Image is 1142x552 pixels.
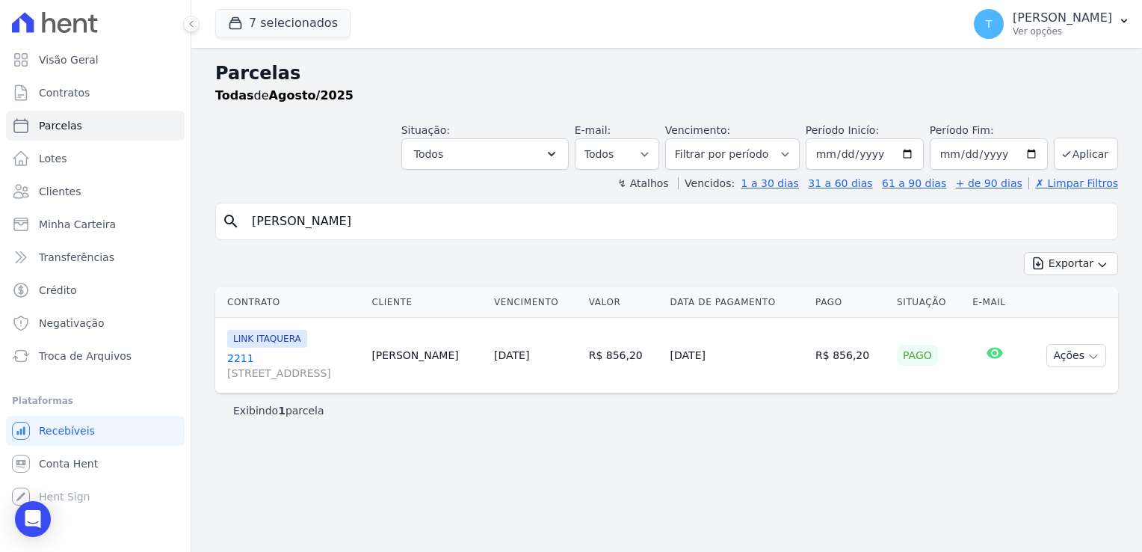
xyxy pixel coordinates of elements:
label: Situação: [401,124,450,136]
a: 31 a 60 dias [808,177,872,189]
a: ✗ Limpar Filtros [1028,177,1118,189]
th: Valor [583,287,664,318]
p: [PERSON_NAME] [1013,10,1112,25]
a: Troca de Arquivos [6,341,185,371]
td: R$ 856,20 [583,318,664,393]
label: ↯ Atalhos [617,177,668,189]
button: 7 selecionados [215,9,351,37]
b: 1 [278,405,285,417]
div: Plataformas [12,392,179,410]
th: Cliente [365,287,488,318]
i: search [222,212,240,230]
button: Exportar [1024,252,1118,275]
td: R$ 856,20 [809,318,891,393]
th: E-mail [966,287,1022,318]
input: Buscar por nome do lote ou do cliente [243,206,1111,236]
p: Exibindo parcela [233,403,324,418]
span: Conta Hent [39,456,98,471]
th: Situação [891,287,966,318]
span: Recebíveis [39,423,95,438]
h2: Parcelas [215,60,1118,87]
span: [STREET_ADDRESS] [227,366,359,381]
span: Crédito [39,283,77,298]
div: Open Intercom Messenger [15,501,51,537]
a: Minha Carteira [6,209,185,239]
a: Visão Geral [6,45,185,75]
strong: Todas [215,88,254,102]
a: Lotes [6,144,185,174]
label: E-mail: [575,124,611,136]
span: Troca de Arquivos [39,349,132,364]
span: Minha Carteira [39,217,116,232]
span: Clientes [39,184,81,199]
label: Vencimento: [665,124,730,136]
td: [PERSON_NAME] [365,318,488,393]
span: LINK ITAQUERA [227,330,307,348]
a: [DATE] [494,349,529,361]
th: Pago [809,287,891,318]
th: Data de Pagamento [664,287,809,318]
button: Aplicar [1054,138,1118,170]
label: Vencidos: [678,177,735,189]
div: Pago [897,345,938,366]
a: Transferências [6,242,185,272]
td: [DATE] [664,318,809,393]
a: Conta Hent [6,449,185,479]
button: Ações [1046,344,1106,367]
a: Clientes [6,177,185,206]
p: de [215,87,354,105]
a: Negativação [6,308,185,338]
label: Período Inicío: [806,124,879,136]
a: + de 90 dias [956,177,1022,189]
span: T [986,19,993,29]
button: Todos [401,138,569,170]
th: Contrato [215,287,365,318]
span: Visão Geral [39,52,99,67]
a: Crédito [6,275,185,305]
a: Contratos [6,78,185,108]
strong: Agosto/2025 [269,88,354,102]
span: Parcelas [39,118,82,133]
a: Recebíveis [6,416,185,446]
span: Transferências [39,250,114,265]
span: Negativação [39,316,105,331]
a: 2211[STREET_ADDRESS] [227,351,359,381]
label: Período Fim: [930,123,1048,138]
span: Todos [414,145,443,163]
a: Parcelas [6,111,185,141]
p: Ver opções [1013,25,1112,37]
button: T [PERSON_NAME] Ver opções [962,3,1142,45]
th: Vencimento [488,287,583,318]
a: 1 a 30 dias [741,177,799,189]
span: Lotes [39,151,67,166]
span: Contratos [39,85,90,100]
a: 61 a 90 dias [882,177,946,189]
